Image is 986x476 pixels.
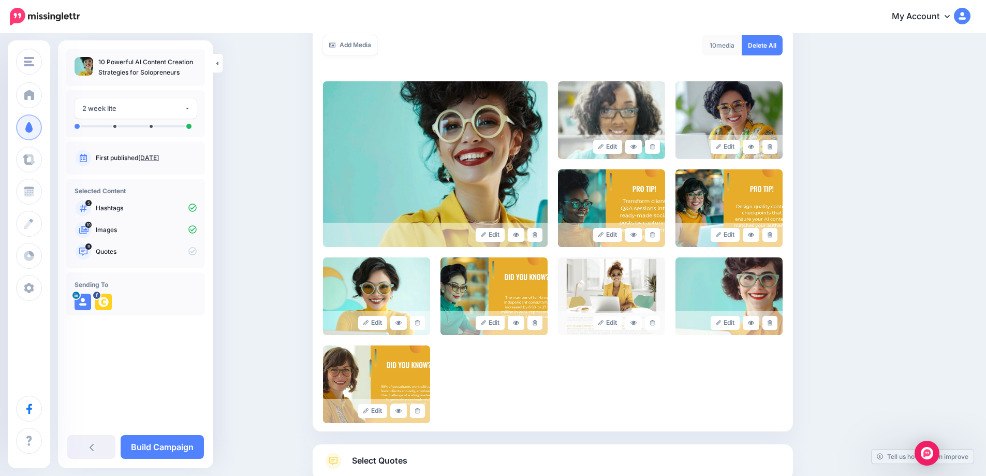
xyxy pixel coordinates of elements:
[96,153,197,163] p: First published
[98,57,197,78] p: 10 Powerful AI Content Creation Strategies for Solopreneurs
[881,4,970,30] a: My Account
[82,103,184,114] div: 2 week lite
[323,35,377,55] a: Add Media
[710,41,716,49] span: 10
[24,57,34,66] img: menu.png
[711,316,740,330] a: Edit
[476,316,505,330] a: Edit
[85,200,92,206] span: 5
[75,98,197,119] button: 2 week lite
[702,35,742,55] div: media
[675,81,783,159] img: 076f511040af18e7c8711eb9d98d94e5_large.jpg
[742,35,783,55] a: Delete All
[10,8,80,25] img: Missinglettr
[593,140,623,154] a: Edit
[711,228,740,242] a: Edit
[358,316,388,330] a: Edit
[675,257,783,335] img: 36ba7eef0eda591503cf22e4cd298ce3_large.jpg
[593,316,623,330] a: Edit
[95,294,112,310] img: 196676706_108571301444091_499029507392834038_n-bsa103351.png
[323,81,548,247] img: d90a19a01a4ed3afbbce3a74ae7c2668_large.jpg
[96,247,197,256] p: Quotes
[96,225,197,235] p: Images
[75,187,197,195] h4: Selected Content
[96,204,197,213] p: Hashtags
[558,81,665,159] img: 915fbcba4ea6358c440cced1a8321729_large.jpg
[440,257,548,335] img: 498ac3579220c5600568845e190f7872_large.jpg
[75,281,197,289] h4: Sending To
[558,169,665,247] img: 35a64dc4445a76e87590f71a9c2c8930_large.jpg
[138,154,159,162] a: [DATE]
[558,257,665,335] img: f634dda5228f1a63ecd110de3ddefa21_large.jpg
[711,140,740,154] a: Edit
[352,454,407,468] span: Select Quotes
[323,345,430,423] img: 45188c6a5b2b198c79fcc15fe71950ca_large.jpg
[323,257,430,335] img: d4690a7d7649cd186f7c6620c8ef3797_large.jpg
[358,404,388,418] a: Edit
[675,169,783,247] img: 1654725b2445ae3592fd857f544c616c_large.jpg
[85,222,92,228] span: 10
[75,57,93,76] img: d90a19a01a4ed3afbbce3a74ae7c2668_thumb.jpg
[915,441,939,466] div: Open Intercom Messenger
[872,450,974,464] a: Tell us how we can improve
[593,228,623,242] a: Edit
[476,228,505,242] a: Edit
[75,294,91,310] img: user_default_image.png
[85,243,92,250] span: 9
